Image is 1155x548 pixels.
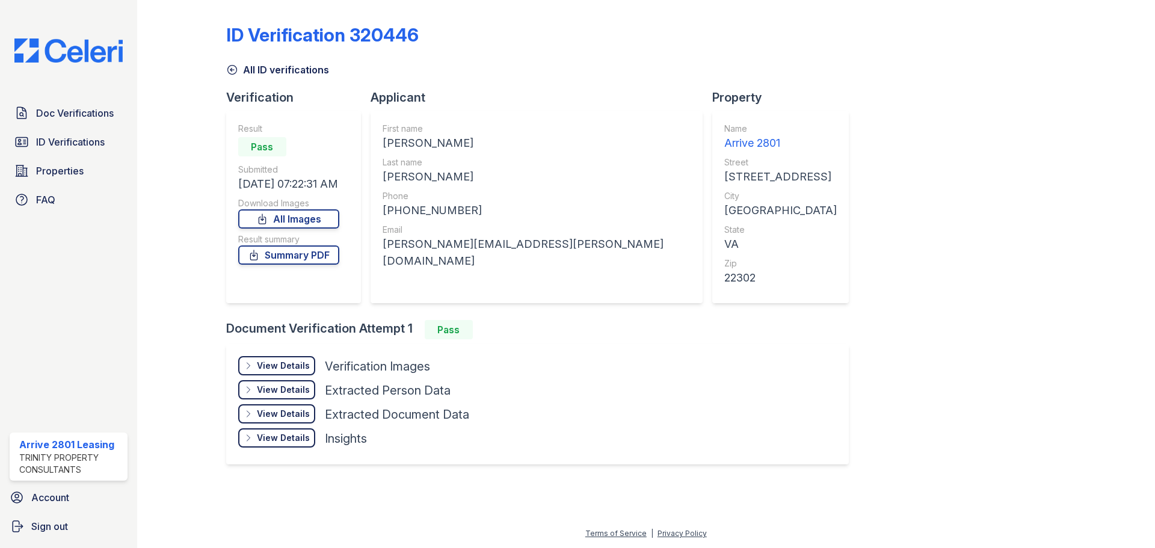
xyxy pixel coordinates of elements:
[712,89,858,106] div: Property
[238,209,339,229] a: All Images
[383,123,691,135] div: First name
[724,269,837,286] div: 22302
[36,106,114,120] span: Doc Verifications
[257,408,310,420] div: View Details
[724,236,837,253] div: VA
[19,437,123,452] div: Arrive 2801 Leasing
[425,320,473,339] div: Pass
[5,514,132,538] a: Sign out
[724,123,837,135] div: Name
[36,164,84,178] span: Properties
[238,137,286,156] div: Pass
[325,358,430,375] div: Verification Images
[226,320,858,339] div: Document Verification Attempt 1
[10,101,128,125] a: Doc Verifications
[724,190,837,202] div: City
[383,156,691,168] div: Last name
[31,490,69,505] span: Account
[383,202,691,219] div: [PHONE_NUMBER]
[371,89,712,106] div: Applicant
[724,202,837,219] div: [GEOGRAPHIC_DATA]
[724,135,837,152] div: Arrive 2801
[226,89,371,106] div: Verification
[325,430,367,447] div: Insights
[238,197,339,209] div: Download Images
[31,519,68,534] span: Sign out
[238,233,339,245] div: Result summary
[257,432,310,444] div: View Details
[383,224,691,236] div: Email
[724,168,837,185] div: [STREET_ADDRESS]
[383,190,691,202] div: Phone
[10,188,128,212] a: FAQ
[724,123,837,152] a: Name Arrive 2801
[226,63,329,77] a: All ID verifications
[658,529,707,538] a: Privacy Policy
[257,384,310,396] div: View Details
[226,24,419,46] div: ID Verification 320446
[19,452,123,476] div: Trinity Property Consultants
[325,406,469,423] div: Extracted Document Data
[724,257,837,269] div: Zip
[724,156,837,168] div: Street
[651,529,653,538] div: |
[724,224,837,236] div: State
[383,168,691,185] div: [PERSON_NAME]
[238,176,339,192] div: [DATE] 07:22:31 AM
[36,192,55,207] span: FAQ
[10,159,128,183] a: Properties
[383,135,691,152] div: [PERSON_NAME]
[257,360,310,372] div: View Details
[325,382,451,399] div: Extracted Person Data
[238,164,339,176] div: Submitted
[5,485,132,510] a: Account
[36,135,105,149] span: ID Verifications
[585,529,647,538] a: Terms of Service
[238,123,339,135] div: Result
[238,245,339,265] a: Summary PDF
[10,130,128,154] a: ID Verifications
[5,38,132,63] img: CE_Logo_Blue-a8612792a0a2168367f1c8372b55b34899dd931a85d93a1a3d3e32e68fde9ad4.png
[383,236,691,269] div: [PERSON_NAME][EMAIL_ADDRESS][PERSON_NAME][DOMAIN_NAME]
